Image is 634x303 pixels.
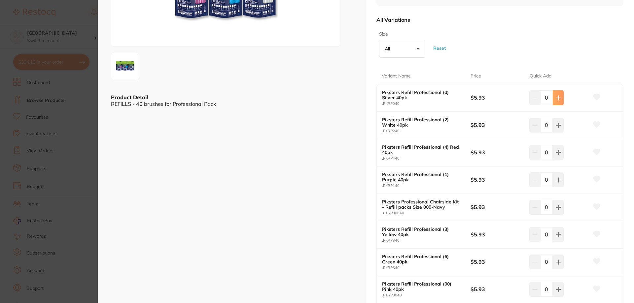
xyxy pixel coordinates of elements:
b: $5.93 [471,203,524,211]
b: $5.93 [471,121,524,129]
small: .PKRP240 [382,129,471,133]
b: $5.93 [471,258,524,265]
b: Piksters Refill Professional (6) Green 40pk [382,254,462,264]
p: All [385,46,393,52]
label: Size [379,31,423,38]
b: Piksters Refill Professional (3) Yellow 40pk [382,227,462,237]
b: $5.93 [471,231,524,238]
div: REFILLS - 40 brushes for Professional Pack [111,101,353,107]
img: ODYtNTEzLWpwZw [113,54,137,78]
b: Piksters Professional Chairside Kit - Refill packs Size 000-Navy [382,199,462,210]
small: .PKRP340 [382,238,471,243]
p: Price [471,73,481,79]
b: Piksters Refill Professional (1) Purple 40pk [382,172,462,182]
b: Product Detail [111,94,148,101]
small: .PKRP140 [382,184,471,188]
b: Piksters Refill Professional (00) Pink 40pk [382,281,462,292]
b: Piksters Refill Professional (4) Red 40pk [382,144,462,155]
p: Variant Name [382,73,411,79]
small: .PKRP440 [382,156,471,161]
small: .PKRP040 [382,102,471,106]
p: Quick Add [530,73,551,79]
b: $5.93 [471,149,524,156]
button: Reset [431,36,448,60]
b: $5.93 [471,94,524,101]
small: .PKRP640 [382,266,471,270]
small: .PKRP0040 [382,293,471,297]
button: All [379,40,425,58]
b: $5.93 [471,176,524,183]
b: $5.93 [471,286,524,293]
small: .PKRP00040 [382,211,471,215]
p: All Variations [376,16,410,23]
b: Piksters Refill Professional (0) Silver 40pk [382,90,462,100]
b: Piksters Refill Professional (2) White 40pk [382,117,462,128]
